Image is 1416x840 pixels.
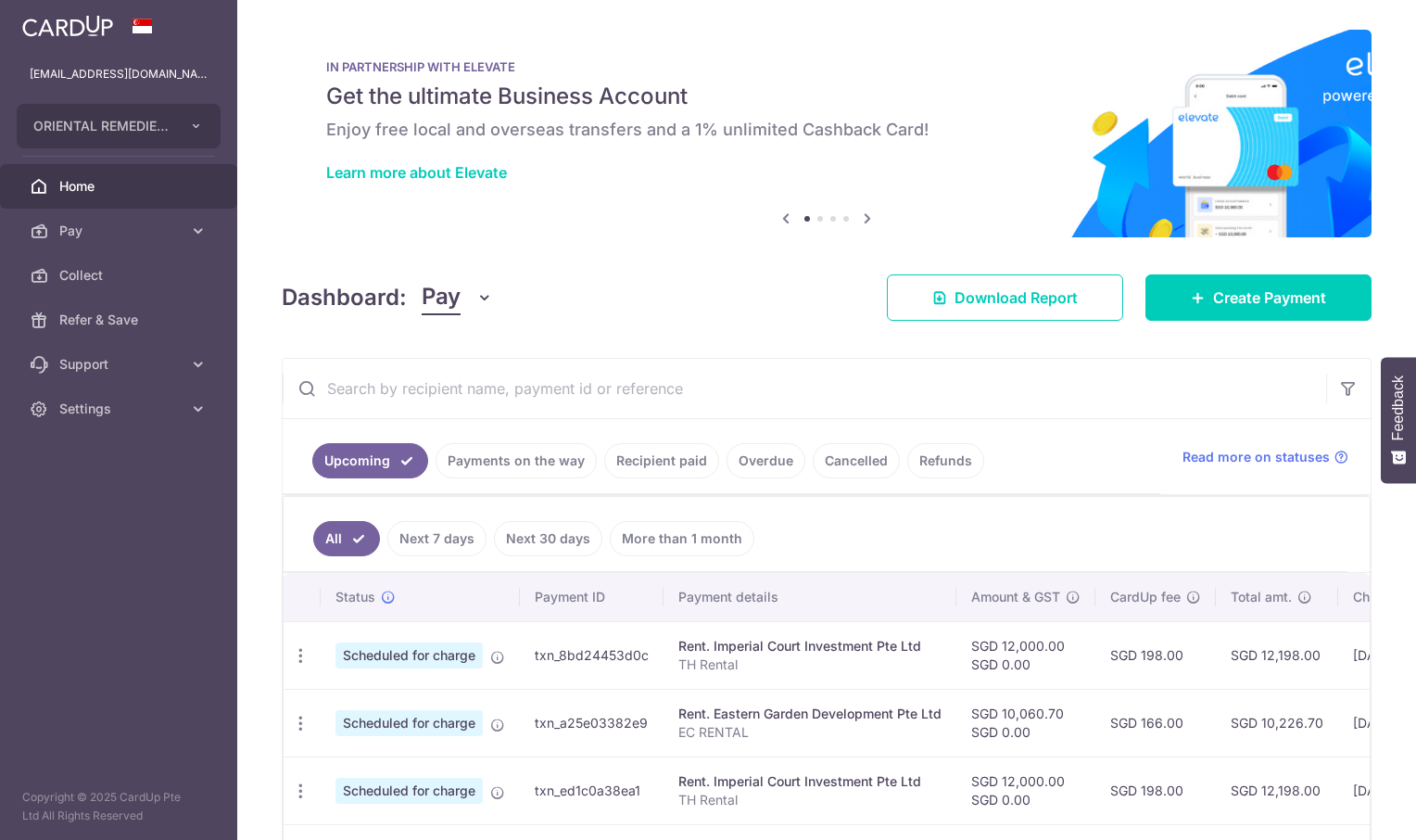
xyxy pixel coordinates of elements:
span: Pay [422,280,461,315]
p: EC RENTAL [678,723,942,742]
a: Upcoming [312,443,428,478]
img: Renovation banner [282,30,1372,237]
div: Rent. Imperial Court Investment Pte Ltd [678,637,942,655]
button: Pay [422,280,493,315]
span: Read more on statuses [1182,448,1330,466]
a: Payments on the way [436,443,597,478]
span: ORIENTAL REMEDIES EAST COAST PRIVATE LIMITED [33,117,171,135]
a: Learn more about Elevate [326,163,507,182]
span: Scheduled for charge [335,778,483,804]
span: Settings [59,400,182,418]
h5: Get the ultimate Business Account [326,82,1327,111]
span: Refer & Save [59,311,182,329]
span: Pay [59,222,182,240]
td: SGD 10,226.70 [1216,689,1338,757]
span: Collect [59,266,182,285]
td: SGD 12,198.00 [1216,757,1338,824]
span: Scheduled for charge [335,643,483,668]
span: CardUp fee [1110,588,1181,606]
img: CardUp [22,15,113,37]
div: Rent. Imperial Court Investment Pte Ltd [678,772,942,791]
span: Feedback [1390,375,1407,440]
a: All [313,521,380,556]
div: Rent. Eastern Garden Development Pte Ltd [678,705,942,723]
td: SGD 198.00 [1095,757,1216,824]
span: Create Payment [1213,286,1326,309]
p: TH Rental [678,655,942,674]
td: SGD 12,000.00 SGD 0.00 [956,621,1095,689]
td: SGD 198.00 [1095,621,1216,689]
th: Payment ID [520,573,664,621]
span: Amount & GST [971,588,1060,606]
a: Download Report [887,274,1123,321]
span: Status [335,588,375,606]
a: Cancelled [813,443,900,478]
button: Feedback - Show survey [1381,357,1416,483]
a: Read more on statuses [1182,448,1348,466]
a: Create Payment [1145,274,1372,321]
iframe: Opens a widget where you can find more information [1297,784,1397,831]
p: IN PARTNERSHIP WITH ELEVATE [326,59,1327,74]
td: SGD 12,198.00 [1216,621,1338,689]
td: txn_8bd24453d0c [520,621,664,689]
span: Download Report [955,286,1078,309]
span: Total amt. [1231,588,1292,606]
th: Payment details [664,573,956,621]
span: Home [59,177,182,196]
button: ORIENTAL REMEDIES EAST COAST PRIVATE LIMITED [17,104,221,148]
td: SGD 10,060.70 SGD 0.00 [956,689,1095,757]
p: TH Rental [678,791,942,809]
td: txn_a25e03382e9 [520,689,664,757]
a: Refunds [907,443,984,478]
span: Scheduled for charge [335,710,483,736]
span: Support [59,355,182,374]
a: Recipient paid [604,443,719,478]
h6: Enjoy free local and overseas transfers and a 1% unlimited Cashback Card! [326,119,1327,141]
a: More than 1 month [610,521,754,556]
td: SGD 166.00 [1095,689,1216,757]
a: Next 7 days [387,521,487,556]
input: Search by recipient name, payment id or reference [283,359,1326,418]
td: txn_ed1c0a38ea1 [520,757,664,824]
h4: Dashboard: [282,281,407,314]
a: Next 30 days [494,521,602,556]
a: Overdue [727,443,805,478]
td: SGD 12,000.00 SGD 0.00 [956,757,1095,824]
